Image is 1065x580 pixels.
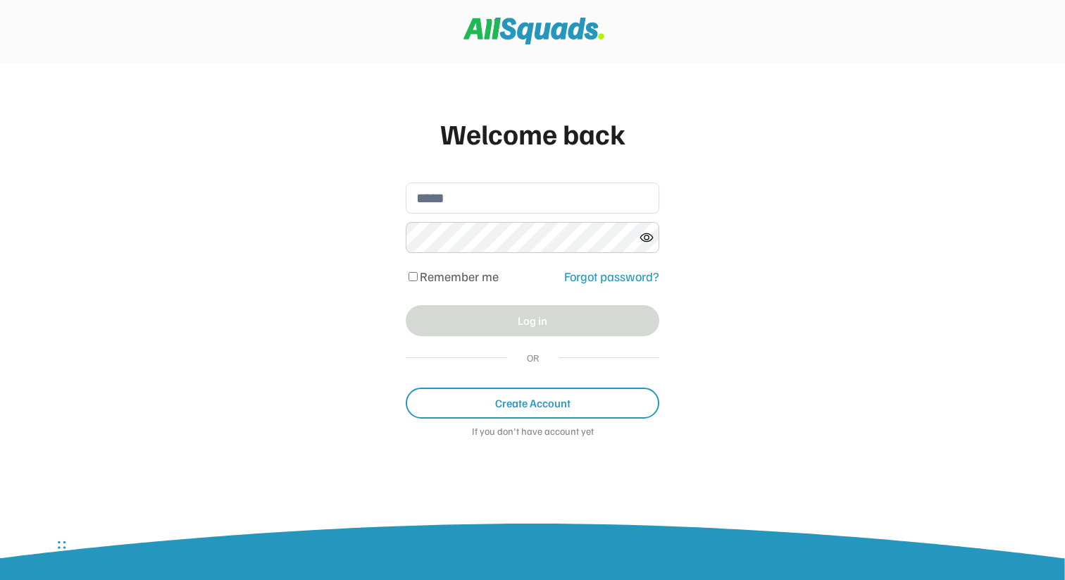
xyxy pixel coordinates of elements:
button: Create Account [406,388,659,419]
div: If you don't have account yet [406,426,659,440]
button: Log in [406,305,659,336]
label: Remember me [420,269,499,284]
div: Welcome back [406,112,659,154]
div: OR [521,350,545,365]
div: Forgot password? [564,267,659,286]
img: Squad%20Logo.svg [463,18,604,44]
